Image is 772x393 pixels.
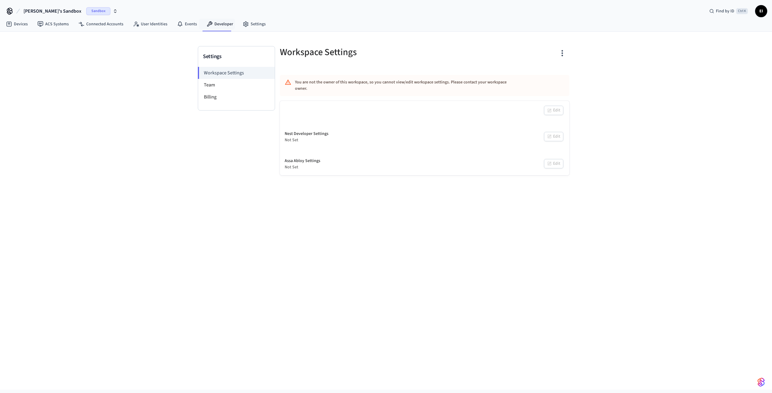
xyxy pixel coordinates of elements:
[280,46,421,58] h5: Workspace Settings
[24,8,81,15] span: [PERSON_NAME]'s Sandbox
[716,8,734,14] span: Find by ID
[756,6,767,17] span: EI
[198,67,275,79] li: Workspace Settings
[755,5,767,17] button: EI
[203,52,270,61] h3: Settings
[198,91,275,103] li: Billing
[736,8,748,14] span: Ctrl K
[86,7,110,15] span: Sandbox
[238,19,271,30] a: Settings
[285,164,320,170] div: Not Set
[1,19,33,30] a: Devices
[128,19,172,30] a: User Identities
[172,19,202,30] a: Events
[704,6,753,17] div: Find by IDCtrl K
[74,19,128,30] a: Connected Accounts
[285,131,328,137] div: Nest Developer Settings
[33,19,74,30] a: ACS Systems
[202,19,238,30] a: Developer
[295,77,519,94] div: You are not the owner of this workspace, so you cannot view/edit workspace settings. Please conta...
[285,158,320,164] div: Assa Abloy Settings
[285,137,328,143] div: Not Set
[198,79,275,91] li: Team
[758,377,765,387] img: SeamLogoGradient.69752ec5.svg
